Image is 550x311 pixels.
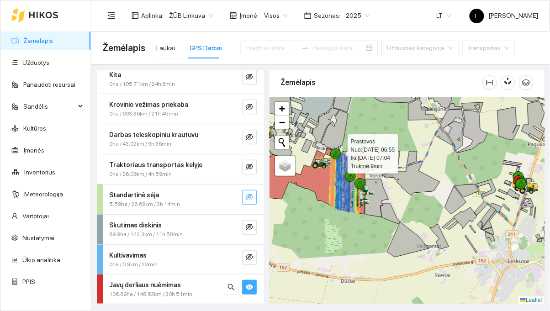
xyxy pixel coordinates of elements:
a: Žemėlapis [23,37,53,44]
span: eye-invisible [246,73,253,82]
a: Užduotys [22,59,49,66]
a: Zoom out [275,116,289,129]
span: LT [437,9,451,22]
span: Visos [264,9,288,22]
button: eye [242,280,257,295]
div: Žemėlapis [280,69,482,95]
span: eye-invisible [246,103,253,112]
span: to [301,44,309,52]
span: 0ha / 43.02km / 9h 36min [109,140,171,148]
div: Krovinio vežimas priekaba0ha / 693.36km / 21h 45mineye-invisible [97,94,264,124]
span: 106.69ha / 148.63km / 30h 51min [109,290,192,299]
button: eye-invisible [242,160,257,174]
a: Ūkio analitika [22,256,60,264]
div: Laukai [156,43,175,53]
strong: Kita [109,71,121,79]
div: GPS Darbai [190,43,222,53]
span: 0ha / 26.06km / 4h 59min [109,170,172,179]
button: eye-invisible [242,220,257,235]
span: ŽŪB Linkuva [169,9,213,22]
a: Nustatymai [22,234,54,242]
span: eye-invisible [246,253,253,262]
a: Leaflet [520,297,542,303]
a: Layers [275,156,295,176]
strong: Kultivavimas [109,252,147,259]
span: Įmonė : [239,11,259,21]
strong: Darbas teleskopiniu krautuvu [109,131,198,138]
span: 0ha / 693.36km / 21h 45min [109,110,178,118]
button: eye-invisible [242,100,257,114]
div: Javų derliaus nuėmimas106.69ha / 148.63km / 30h 51minsearcheye [97,274,264,304]
span: menu-fold [107,11,116,20]
div: Darbas teleskopiniu krautuvu0ha / 43.02km / 9h 36mineye-invisible [97,124,264,154]
span: swap-right [301,44,309,52]
span: 69.9ha / 142.3km / 11h 58min [109,230,183,239]
span: eye-invisible [246,163,253,172]
span: [PERSON_NAME] [470,12,539,19]
span: Žemėlapis [102,41,145,55]
span: calendar [304,12,312,19]
button: eye-invisible [242,70,257,84]
span: eye-invisible [246,133,253,142]
div: Kultivavimas0ha / 0.9km / 23mineye-invisible [97,245,264,274]
a: Įmonės [23,147,44,154]
span: shop [230,12,237,19]
span: column-width [483,79,497,86]
span: 2025 [346,9,370,22]
a: Kultūros [23,125,46,132]
button: search [224,280,238,295]
button: menu-fold [102,6,121,25]
span: 0ha / 0.9km / 23min [109,260,158,269]
div: Kita0ha / 105.71km / 24h 6mineye-invisible [97,64,264,94]
strong: Standartinė sėja [109,191,159,199]
input: Pradžios data [246,43,298,53]
span: − [279,116,285,128]
a: Zoom in [275,102,289,116]
span: Aplinka : [141,11,164,21]
span: eye-invisible [246,193,253,202]
div: Skutimas diskinis69.9ha / 142.3km / 11h 58mineye-invisible [97,215,264,244]
span: eye-invisible [246,223,253,232]
span: layout [132,12,139,19]
button: eye-invisible [242,190,257,205]
span: L [476,9,479,23]
a: Meteorologija [24,190,63,198]
span: 0ha / 105.71km / 24h 6min [109,80,175,89]
strong: Krovinio vežimas priekaba [109,101,188,108]
strong: Javų derliaus nuėmimas [109,281,181,289]
span: Sezonas : [314,11,340,21]
input: Pabaigos data [312,43,364,53]
strong: Traktoriaus transportas kelyje [109,161,202,169]
span: + [279,103,285,114]
span: Sandėlis [23,97,75,116]
button: eye-invisible [242,130,257,144]
button: Initiate a new search [275,136,289,149]
button: column-width [482,75,497,90]
span: eye [246,284,253,292]
a: Vartotojai [22,212,49,220]
a: PPIS [22,278,35,285]
a: Inventorius [24,169,55,176]
a: Panaudoti resursai [23,81,75,88]
div: Traktoriaus transportas kelyje0ha / 26.06km / 4h 59mineye-invisible [97,154,264,184]
div: Standartinė sėja5.59ha / 26.69km / 3h 14mineye-invisible [97,184,264,214]
button: eye-invisible [242,250,257,265]
strong: Skutimas diskinis [109,221,162,229]
span: 5.59ha / 26.69km / 3h 14min [109,200,180,209]
span: search [227,284,235,292]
